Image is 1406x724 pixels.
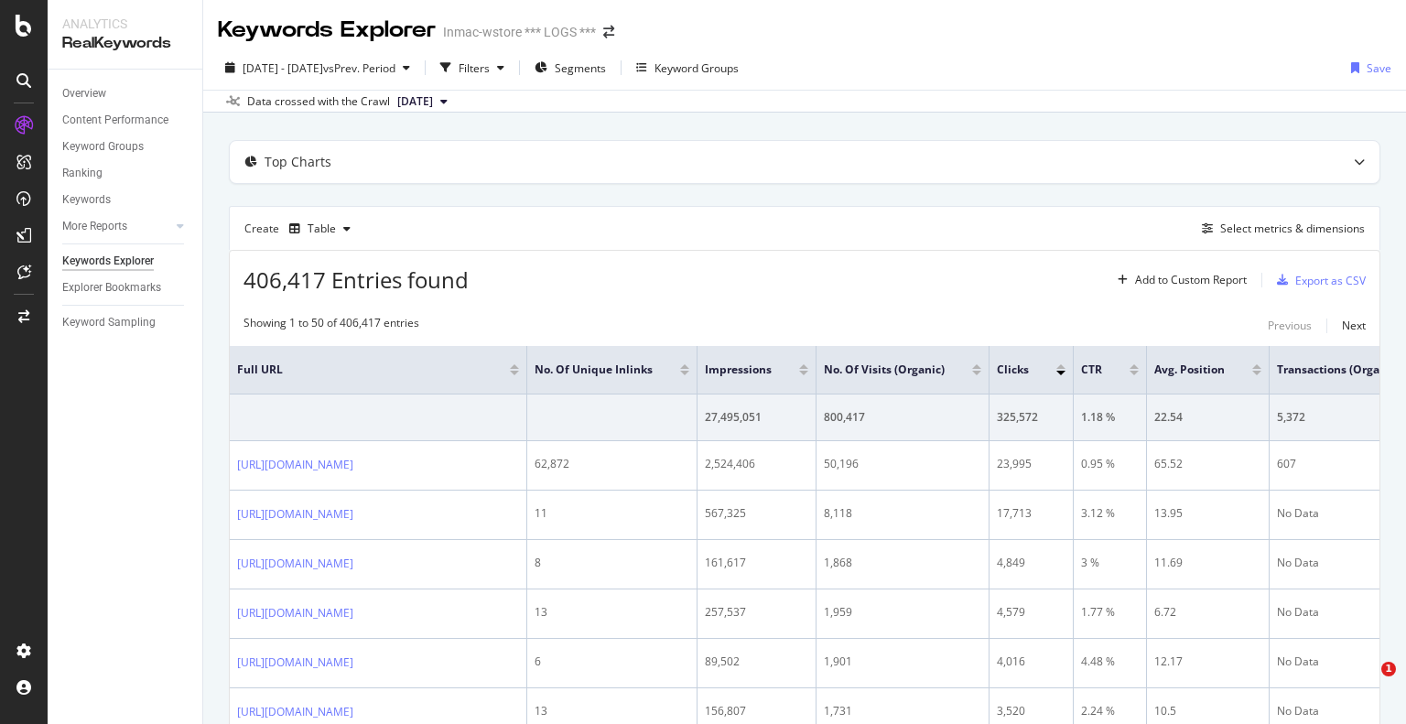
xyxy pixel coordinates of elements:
a: Keywords Explorer [62,252,189,271]
div: arrow-right-arrow-left [603,26,614,38]
div: More Reports [62,217,127,236]
div: 8,118 [824,505,981,522]
span: Transactions (Organic) [1277,362,1400,378]
div: Content Performance [62,111,168,130]
div: Keywords [62,190,111,210]
a: Keyword Groups [62,137,189,157]
button: [DATE] [390,91,455,113]
div: Select metrics & dimensions [1220,221,1365,236]
a: More Reports [62,217,171,236]
div: 4,849 [997,555,1065,571]
div: 1,901 [824,654,981,670]
div: 8 [535,555,689,571]
div: Keyword Sampling [62,313,156,332]
button: [DATE] - [DATE]vsPrev. Period [218,53,417,82]
button: Table [282,214,358,243]
span: Impressions [705,362,772,378]
a: [URL][DOMAIN_NAME] [237,456,353,474]
div: 257,537 [705,604,808,621]
div: 1,731 [824,703,981,719]
div: Top Charts [265,153,331,171]
div: 156,807 [705,703,808,719]
span: Full URL [237,362,482,378]
div: 2,524,406 [705,456,808,472]
button: Segments [527,53,613,82]
span: CTR [1081,362,1102,378]
iframe: Intercom live chat [1344,662,1388,706]
div: Analytics [62,15,188,33]
div: RealKeywords [62,33,188,54]
div: 23,995 [997,456,1065,472]
div: 13.95 [1154,505,1261,522]
div: 4.48 % [1081,654,1139,670]
div: 3,520 [997,703,1065,719]
a: [URL][DOMAIN_NAME] [237,505,353,524]
a: Keyword Sampling [62,313,189,332]
div: Explorer Bookmarks [62,278,161,297]
button: Add to Custom Report [1110,265,1247,295]
div: Export as CSV [1295,273,1366,288]
div: 65.52 [1154,456,1261,472]
div: 6.72 [1154,604,1261,621]
span: Segments [555,60,606,76]
span: [DATE] - [DATE] [243,60,323,76]
button: Export as CSV [1270,265,1366,295]
div: Table [308,223,336,234]
div: 3 % [1081,555,1139,571]
button: Previous [1268,315,1312,337]
div: 4,016 [997,654,1065,670]
div: 50,196 [824,456,981,472]
div: 13 [535,604,689,621]
div: Previous [1268,318,1312,333]
div: Create [244,214,358,243]
div: 6 [535,654,689,670]
div: 89,502 [705,654,808,670]
div: 13 [535,703,689,719]
div: 11.69 [1154,555,1261,571]
div: Keyword Groups [654,60,739,76]
div: Overview [62,84,106,103]
button: Save [1344,53,1391,82]
div: 800,417 [824,409,981,426]
div: Keywords Explorer [218,15,436,46]
div: 10.5 [1154,703,1261,719]
div: Ranking [62,164,103,183]
div: Showing 1 to 50 of 406,417 entries [243,315,419,337]
div: 12.17 [1154,654,1261,670]
div: Keyword Groups [62,137,144,157]
div: Data crossed with the Crawl [247,93,390,110]
div: 27,495,051 [705,409,808,426]
div: 11 [535,505,689,522]
div: 1,959 [824,604,981,621]
a: [URL][DOMAIN_NAME] [237,703,353,721]
div: 17,713 [997,505,1065,522]
div: 62,872 [535,456,689,472]
span: 2025 Aug. 1st [397,93,433,110]
div: 4,579 [997,604,1065,621]
a: Keywords [62,190,189,210]
span: vs Prev. Period [323,60,395,76]
div: 567,325 [705,505,808,522]
button: Keyword Groups [629,53,746,82]
div: 0.95 % [1081,456,1139,472]
span: Avg. Position [1154,362,1225,378]
div: 22.54 [1154,409,1261,426]
span: No. of Unique Inlinks [535,362,653,378]
span: Clicks [997,362,1029,378]
div: 1.18 % [1081,409,1139,426]
div: 2.24 % [1081,703,1139,719]
div: Keywords Explorer [62,252,154,271]
a: Overview [62,84,189,103]
span: 1 [1381,662,1396,676]
div: 161,617 [705,555,808,571]
div: Save [1367,60,1391,76]
span: 406,417 Entries found [243,265,469,295]
div: 325,572 [997,409,1065,426]
div: 3.12 % [1081,505,1139,522]
a: Explorer Bookmarks [62,278,189,297]
div: Add to Custom Report [1135,275,1247,286]
div: 1.77 % [1081,604,1139,621]
a: [URL][DOMAIN_NAME] [237,604,353,622]
a: Content Performance [62,111,189,130]
span: No. of Visits (Organic) [824,362,945,378]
